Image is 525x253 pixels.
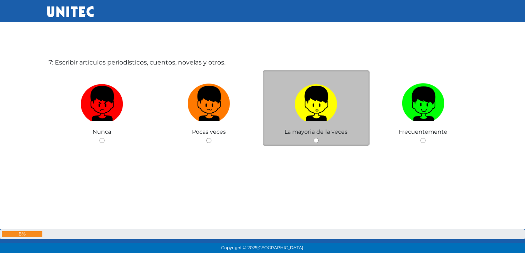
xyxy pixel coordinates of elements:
img: Frecuentemente [402,80,445,121]
div: 8% [2,231,42,237]
span: Nunca [92,128,111,135]
img: La mayoria de la veces [295,80,337,121]
span: [GEOGRAPHIC_DATA]. [257,245,304,250]
span: Pocas veces [192,128,226,135]
img: Nunca [80,80,123,121]
img: Pocas veces [188,80,230,121]
span: Frecuentemente [399,128,447,135]
label: 7: Escribir artículos periodísticos, cuentos, novelas y otros. [49,58,225,67]
span: La mayoria de la veces [284,128,347,135]
img: UNITEC [47,6,94,17]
